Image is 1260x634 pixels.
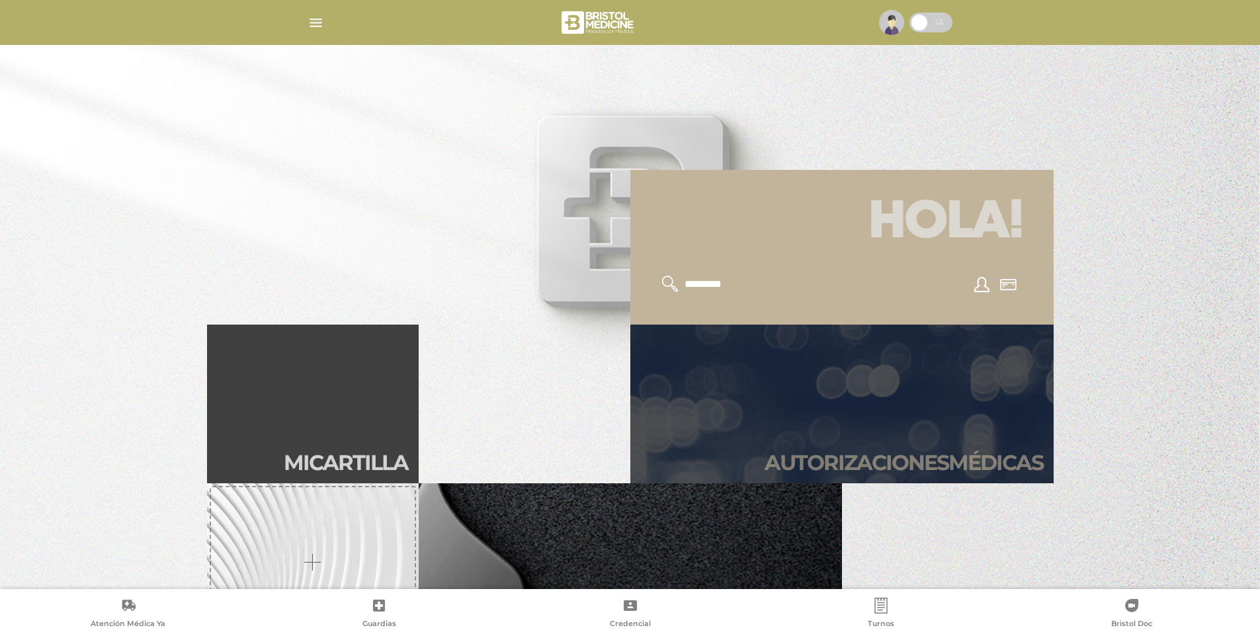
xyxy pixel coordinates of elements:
[630,325,1054,483] a: Autorizacionesmédicas
[1111,619,1152,631] span: Bristol Doc
[610,619,651,631] span: Credencial
[207,325,419,483] a: Micartilla
[879,10,904,35] img: profile-placeholder.svg
[1007,598,1257,631] a: Bristol Doc
[646,186,1038,260] h1: Hola!
[755,598,1006,631] a: Turnos
[284,450,408,475] h2: Mi car tilla
[253,598,504,631] a: Guardias
[308,15,324,31] img: Cober_menu-lines-white.svg
[362,619,396,631] span: Guardias
[868,619,894,631] span: Turnos
[91,619,165,631] span: Atención Médica Ya
[560,7,638,38] img: bristol-medicine-blanco.png
[505,598,755,631] a: Credencial
[3,598,253,631] a: Atención Médica Ya
[765,450,1043,475] h2: Autori zaciones médicas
